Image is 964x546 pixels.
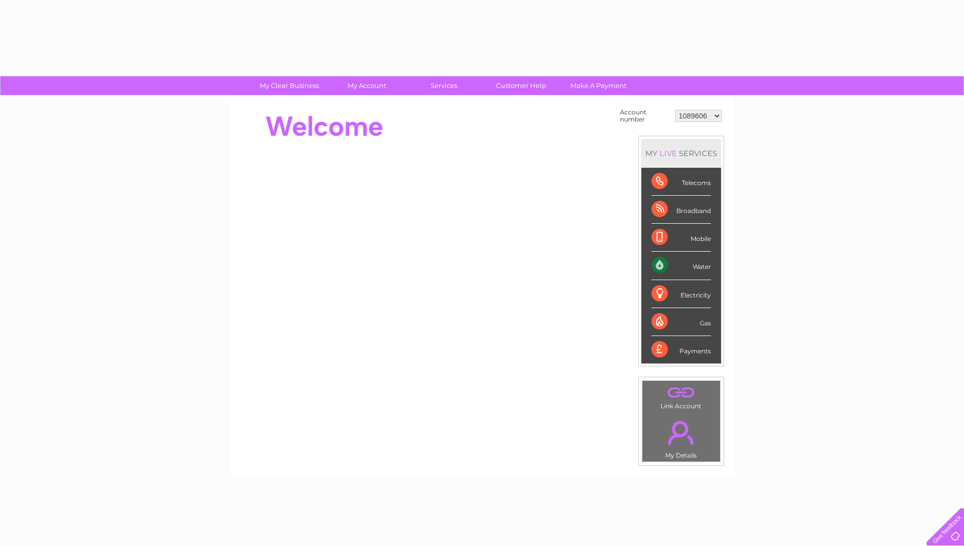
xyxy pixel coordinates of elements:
[651,280,711,308] div: Electricity
[658,148,679,158] div: LIVE
[556,76,640,95] a: Make A Payment
[325,76,409,95] a: My Account
[642,380,721,412] td: Link Account
[651,336,711,363] div: Payments
[642,412,721,462] td: My Details
[651,308,711,336] div: Gas
[651,224,711,252] div: Mobile
[651,168,711,196] div: Telecoms
[247,76,331,95] a: My Clear Business
[402,76,486,95] a: Services
[645,415,718,450] a: .
[651,252,711,280] div: Water
[645,383,718,401] a: .
[651,196,711,224] div: Broadband
[479,76,563,95] a: Customer Help
[641,139,721,168] div: MY SERVICES
[617,106,673,126] td: Account number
